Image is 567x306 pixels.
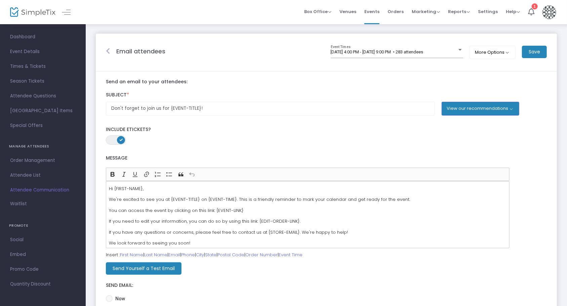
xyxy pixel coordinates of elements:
a: Order Number [245,252,278,258]
h4: PROMOTE [9,219,77,232]
p: We're excited to see you at {EVENT-TITLE} on {EVENT-TIME}. This is a friendly reminder to mark yo... [109,196,507,203]
a: Email [168,252,180,258]
p: We look forward to seeing you soon! [109,240,507,247]
span: Season Tickets [10,77,76,86]
a: Phone [181,252,195,258]
span: Event Details [10,47,76,56]
span: Reports [448,8,470,15]
span: Order Management [10,156,76,165]
span: [GEOGRAPHIC_DATA] Items [10,106,76,115]
button: View our recommendations [442,102,520,115]
label: Subject [103,88,550,102]
span: Embed [10,250,76,259]
p: You can access the event by clicking on this link: {EVENT-LINK} [109,207,507,214]
span: Now [113,295,125,302]
span: Box Office [304,8,331,15]
span: Attendee Questions [10,92,76,100]
span: Events [364,3,379,20]
span: Dashboard [10,33,76,41]
m-button: Send Yourself a Test Email [106,262,181,275]
span: Times & Tickets [10,62,76,71]
a: First Name [120,252,143,258]
a: Event Time [279,252,302,258]
span: Settings [478,3,498,20]
a: Postal Code [217,252,244,258]
a: City [196,252,204,258]
p: Hi {FIRST-NAME}, [109,185,507,192]
span: [DATE] 4:00 PM - [DATE] 9:00 PM • 283 attendees [331,49,423,54]
span: Special Offers [10,121,76,130]
p: If you need to edit your information, you can do so by using this link: {EDIT-ORDER-LINK}. [109,218,507,225]
label: Include Etickets? [106,127,547,133]
span: Quantity Discount [10,280,76,289]
span: Orders [388,3,404,20]
span: ON [120,138,123,141]
div: Rich Text Editor, main [106,181,510,248]
input: Enter Subject [106,102,435,116]
label: Message [106,151,510,165]
a: Last Name [144,252,167,258]
label: Send Email: [106,282,547,289]
span: Marketing [412,8,440,15]
span: Social [10,235,76,244]
span: Promo Code [10,265,76,274]
m-panel-title: Email attendees [117,47,166,56]
button: More Options [470,46,516,59]
p: If you have any questions or concerns, please feel free to contact us at {STORE-EMAIL}. We're hap... [109,229,507,236]
label: Send an email to your attendees: [106,79,547,85]
h4: MANAGE ATTENDEES [9,140,77,153]
span: Help [506,8,520,15]
span: Attendee List [10,171,76,180]
span: Waitlist [10,201,27,207]
span: Venues [339,3,356,20]
div: Editor toolbar [106,168,510,181]
span: Attendee Communication [10,186,76,194]
a: State [205,252,216,258]
m-button: Save [522,46,547,58]
div: 1 [532,3,538,9]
